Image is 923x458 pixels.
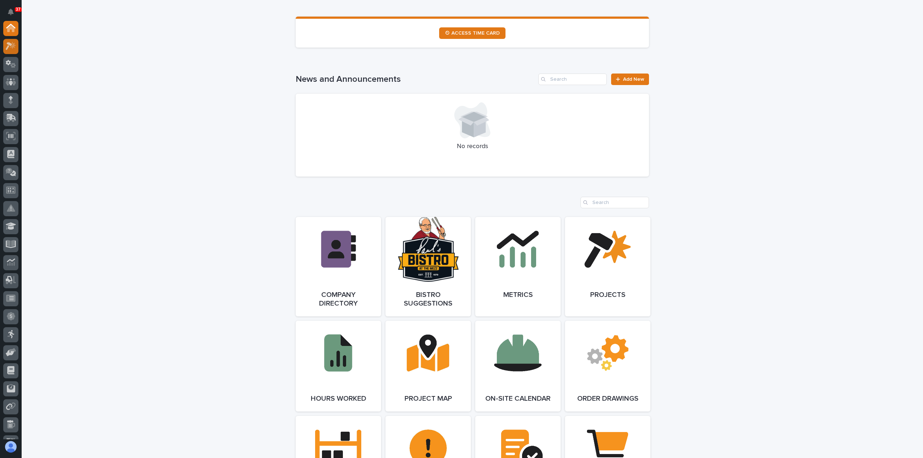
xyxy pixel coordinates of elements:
button: users-avatar [3,439,18,454]
p: 37 [16,7,21,12]
div: Notifications37 [9,9,18,20]
a: Order Drawings [565,321,650,412]
a: Company Directory [296,217,381,316]
a: Add New [611,74,649,85]
a: Project Map [385,321,471,412]
input: Search [538,74,607,85]
p: No records [304,143,640,151]
button: Notifications [3,4,18,19]
input: Search [580,197,649,208]
a: Hours Worked [296,321,381,412]
a: Metrics [475,217,561,316]
h1: News and Announcements [296,74,535,85]
span: ⏲ ACCESS TIME CARD [445,31,500,36]
a: ⏲ ACCESS TIME CARD [439,27,505,39]
a: Projects [565,217,650,316]
a: Bistro Suggestions [385,217,471,316]
span: Add New [623,77,644,82]
a: On-Site Calendar [475,321,561,412]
